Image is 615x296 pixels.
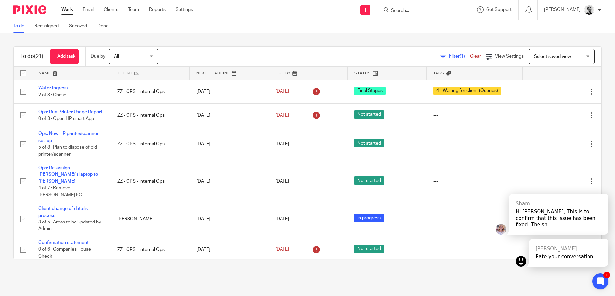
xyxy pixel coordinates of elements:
[354,214,384,222] span: In progress
[275,142,289,146] span: [DATE]
[190,127,269,161] td: [DATE]
[354,87,386,95] span: Final Stages
[544,6,581,13] p: [PERSON_NAME]
[354,176,384,185] span: Not started
[460,54,465,59] span: (1)
[433,246,516,253] div: ---
[13,5,46,14] img: Pixie
[433,178,516,185] div: ---
[128,6,139,13] a: Team
[69,20,92,33] a: Snoozed
[516,200,602,207] div: Sham
[433,216,516,222] div: ---
[534,54,571,59] span: Select saved view
[176,6,193,13] a: Settings
[603,272,610,278] div: 1
[390,8,450,14] input: Search
[38,116,94,121] span: 0 of 3 · Open HP smart App
[38,240,89,245] a: Confirmation statement
[20,53,43,60] h1: To do
[190,103,269,127] td: [DATE]
[536,253,602,260] div: Rate your conversation
[433,87,501,95] span: 4 - Waiting for client (Queries)
[104,6,118,13] a: Clients
[275,247,289,252] span: [DATE]
[354,110,384,119] span: Not started
[470,54,481,59] a: Clear
[38,110,102,114] a: Ops: Run Printer Usage Report
[190,202,269,236] td: [DATE]
[111,236,189,263] td: ZZ - OPS - Internal Ops
[38,220,101,231] span: 3 of 5 · Areas to be Updated by Admin
[111,202,189,236] td: [PERSON_NAME]
[149,6,166,13] a: Reports
[433,71,444,75] span: Tags
[34,54,43,59] span: (21)
[114,54,119,59] span: All
[111,103,189,127] td: ZZ - OPS - Internal Ops
[38,186,82,197] span: 4 of 7 · Remove [PERSON_NAME] PC
[38,145,97,157] span: 5 of 8 · Plan to dispose of old printer/scanner
[486,7,512,12] span: Get Support
[97,20,114,33] a: Done
[433,141,516,147] div: ---
[190,236,269,263] td: [DATE]
[111,127,189,161] td: ZZ - OPS - Internal Ops
[275,89,289,94] span: [DATE]
[34,20,64,33] a: Reassigned
[275,217,289,221] span: [DATE]
[83,6,94,13] a: Email
[190,80,269,103] td: [DATE]
[111,80,189,103] td: ZZ - OPS - Internal Ops
[13,20,29,33] a: To do
[275,179,289,184] span: [DATE]
[449,54,470,59] span: Filter
[516,208,602,228] div: Hi [PERSON_NAME], This is to confirm that this issue has been fixed. The sn...
[91,53,105,60] p: Due by
[516,256,526,267] img: kai.png
[275,113,289,118] span: [DATE]
[38,131,99,143] a: Ops: New HP printer/scanner set-up
[190,161,269,202] td: [DATE]
[38,166,98,184] a: Ops: Re-assign [PERSON_NAME]'s laptop to [PERSON_NAME]
[584,5,594,15] img: Jack_2025.jpg
[433,112,516,119] div: ---
[536,245,602,252] div: [PERSON_NAME]
[354,245,384,253] span: Not started
[38,206,88,218] a: Client change of details process
[38,86,68,90] a: Water Ingress
[495,54,524,59] span: View Settings
[111,161,189,202] td: ZZ - OPS - Internal Ops
[38,247,91,259] span: 0 of 6 · Companies House Check
[38,93,66,97] span: 2 of 3 · Chase
[50,49,79,64] a: + Add task
[61,6,73,13] a: Work
[496,224,506,235] img: F1UrsVTexltsAZ4G4SKrkhzgDvE5jJpTdNj4TsgpCYClf3yFuOf8dN5FSSD325rTx73gOPpd2g9.png
[354,139,384,147] span: Not started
